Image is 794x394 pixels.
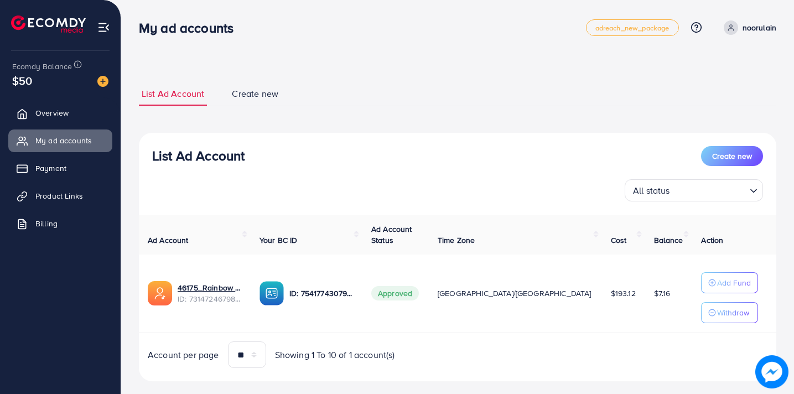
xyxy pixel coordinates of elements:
[717,276,751,289] p: Add Fund
[654,288,671,299] span: $7.16
[625,179,763,201] div: Search for option
[611,235,627,246] span: Cost
[178,282,242,305] div: <span class='underline'>46175_Rainbow Mart_1703092077019</span></br>7314724679808335874
[701,146,763,166] button: Create new
[232,87,278,100] span: Create new
[701,302,758,323] button: Withdraw
[8,212,112,235] a: Billing
[11,15,86,33] img: logo
[631,183,672,199] span: All status
[260,235,298,246] span: Your BC ID
[654,235,683,246] span: Balance
[97,76,108,87] img: image
[743,21,776,34] p: noorulain
[8,102,112,124] a: Overview
[178,282,242,293] a: 46175_Rainbow Mart_1703092077019
[142,87,204,100] span: List Ad Account
[717,306,749,319] p: Withdraw
[289,287,354,300] p: ID: 7541774307903438866
[178,293,242,304] span: ID: 7314724679808335874
[148,349,219,361] span: Account per page
[371,286,419,300] span: Approved
[755,355,788,388] img: image
[35,218,58,229] span: Billing
[8,129,112,152] a: My ad accounts
[438,235,475,246] span: Time Zone
[371,224,412,246] span: Ad Account Status
[12,61,72,72] span: Ecomdy Balance
[148,281,172,305] img: ic-ads-acc.e4c84228.svg
[8,185,112,207] a: Product Links
[35,190,83,201] span: Product Links
[35,135,92,146] span: My ad accounts
[701,235,723,246] span: Action
[152,148,245,164] h3: List Ad Account
[139,20,242,36] h3: My ad accounts
[595,24,670,32] span: adreach_new_package
[12,72,32,89] span: $50
[438,288,591,299] span: [GEOGRAPHIC_DATA]/[GEOGRAPHIC_DATA]
[35,163,66,174] span: Payment
[673,180,745,199] input: Search for option
[701,272,758,293] button: Add Fund
[8,157,112,179] a: Payment
[35,107,69,118] span: Overview
[586,19,679,36] a: adreach_new_package
[97,21,110,34] img: menu
[275,349,395,361] span: Showing 1 To 10 of 1 account(s)
[712,151,752,162] span: Create new
[611,288,636,299] span: $193.12
[148,235,189,246] span: Ad Account
[719,20,776,35] a: noorulain
[260,281,284,305] img: ic-ba-acc.ded83a64.svg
